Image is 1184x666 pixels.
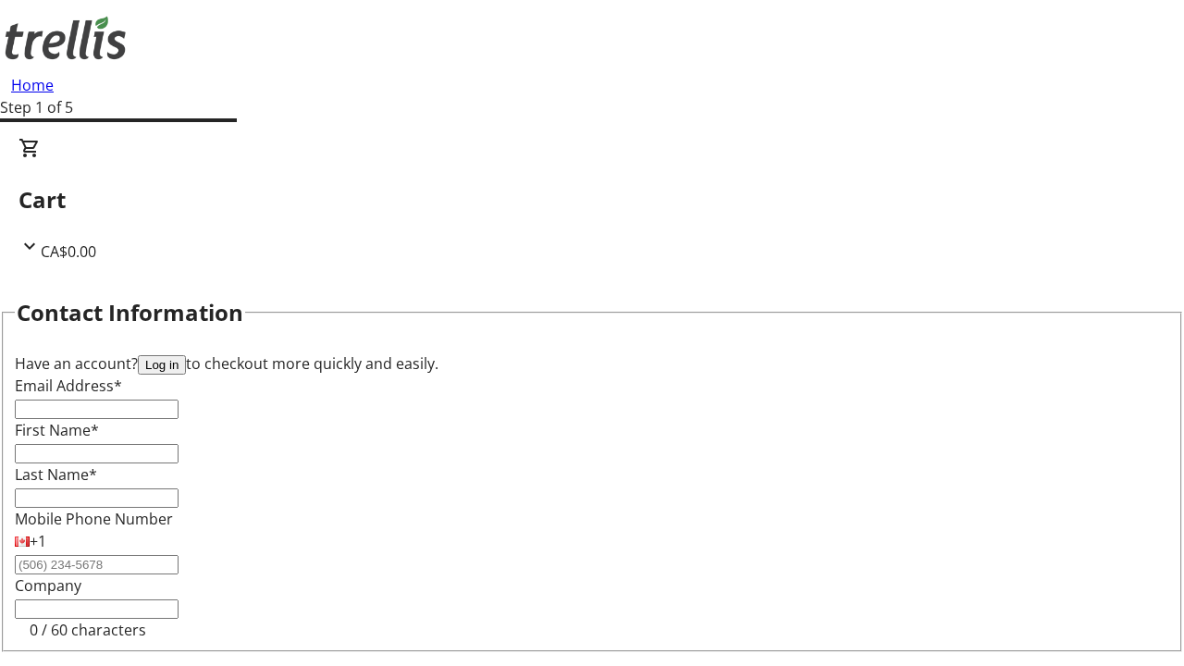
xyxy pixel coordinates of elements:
span: CA$0.00 [41,241,96,262]
input: (506) 234-5678 [15,555,179,574]
button: Log in [138,355,186,375]
label: Last Name* [15,464,97,485]
label: First Name* [15,420,99,440]
tr-character-limit: 0 / 60 characters [30,620,146,640]
h2: Contact Information [17,296,243,329]
label: Mobile Phone Number [15,509,173,529]
label: Company [15,575,81,596]
div: CartCA$0.00 [18,137,1165,263]
h2: Cart [18,183,1165,216]
div: Have an account? to checkout more quickly and easily. [15,352,1169,375]
label: Email Address* [15,376,122,396]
